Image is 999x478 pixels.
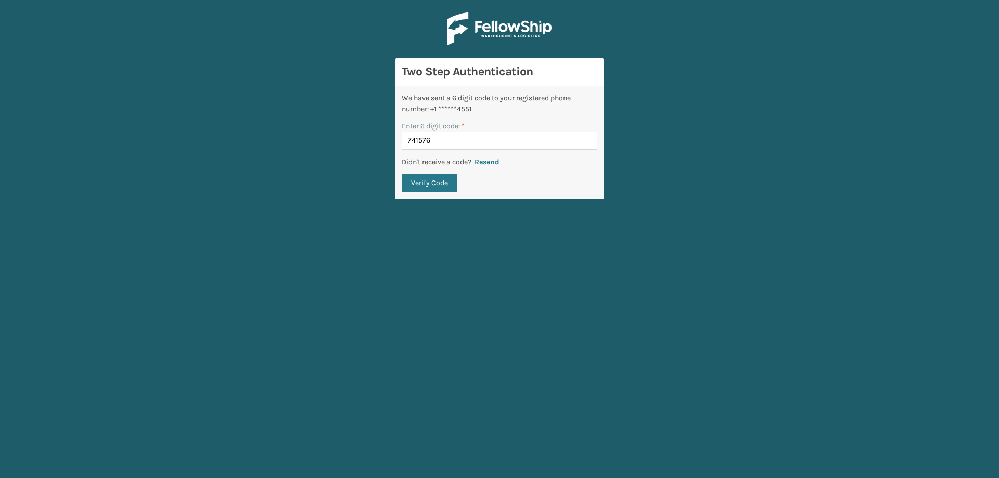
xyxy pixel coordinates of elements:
button: Resend [471,158,503,167]
img: Logo [447,12,552,45]
p: Didn't receive a code? [402,157,471,167]
button: Verify Code [402,174,457,192]
label: Enter 6 digit code: [402,121,465,132]
div: We have sent a 6 digit code to your registered phone number: +1 ******4551 [402,93,597,114]
h3: Two Step Authentication [402,64,597,80]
